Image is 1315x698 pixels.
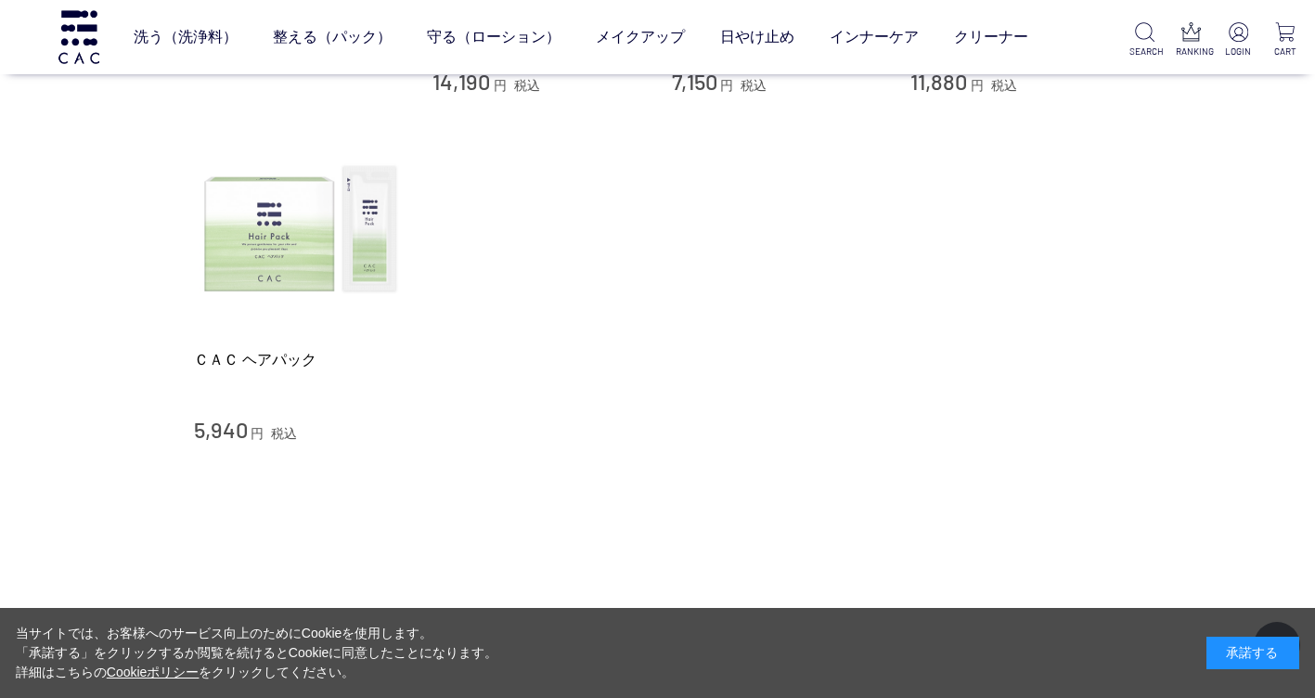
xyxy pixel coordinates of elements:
[1176,45,1205,58] p: RANKING
[1270,45,1300,58] p: CART
[56,10,102,63] img: logo
[1129,22,1159,58] a: SEARCH
[271,426,297,441] span: 税込
[194,350,406,369] a: ＣＡＣ ヘアパック
[1129,45,1159,58] p: SEARCH
[427,11,561,63] a: 守る（ローション）
[720,11,794,63] a: 日やけ止め
[830,11,919,63] a: インナーケア
[107,665,200,679] a: Cookieポリシー
[194,124,406,336] img: ＣＡＣ ヘアパック
[1223,22,1253,58] a: LOGIN
[16,624,498,682] div: 当サイトでは、お客様へのサービス向上のためにCookieを使用します。 「承諾する」をクリックするか閲覧を続けるとCookieに同意したことになります。 詳細はこちらの をクリックしてください。
[273,11,392,63] a: 整える（パック）
[596,11,685,63] a: メイクアップ
[954,11,1028,63] a: クリーナー
[134,11,238,63] a: 洗う（洗浄料）
[1176,22,1205,58] a: RANKING
[1270,22,1300,58] a: CART
[251,426,264,441] span: 円
[194,416,248,443] span: 5,940
[1206,637,1299,669] div: 承諾する
[1223,45,1253,58] p: LOGIN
